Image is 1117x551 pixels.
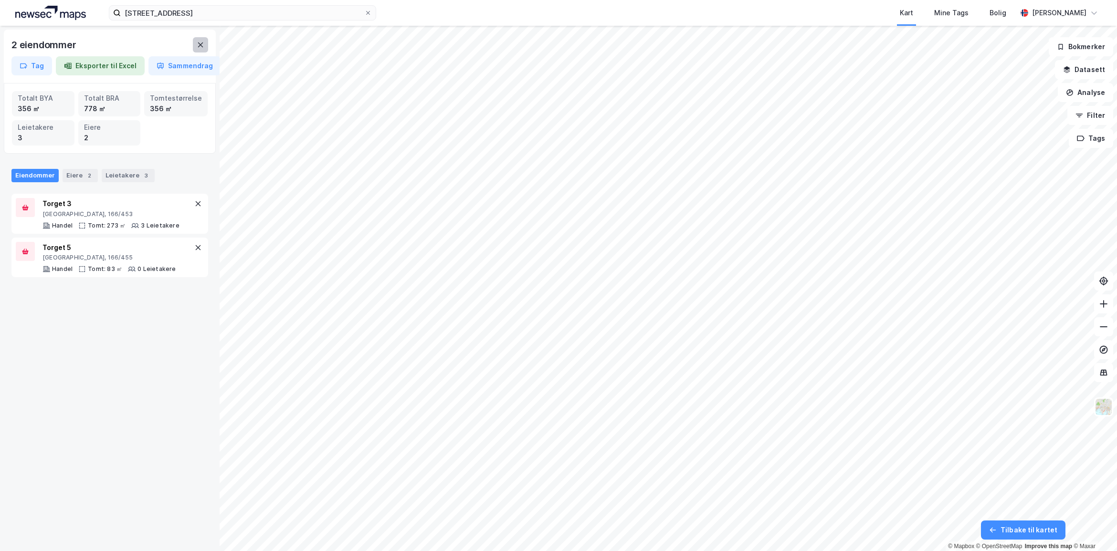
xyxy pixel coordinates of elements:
[1058,83,1113,102] button: Analyse
[18,133,69,143] div: 3
[121,6,364,20] input: Søk på adresse, matrikkel, gårdeiere, leietakere eller personer
[1049,37,1113,56] button: Bokmerker
[84,133,135,143] div: 2
[52,265,73,273] div: Handel
[948,543,974,550] a: Mapbox
[42,198,179,209] div: Torget 3
[1055,60,1113,79] button: Datasett
[63,169,98,182] div: Eiere
[150,93,202,104] div: Tomtestørrelse
[981,520,1065,540] button: Tilbake til kartet
[84,171,94,180] div: 2
[11,56,52,75] button: Tag
[42,242,176,253] div: Torget 5
[1095,398,1113,416] img: Z
[1025,543,1072,550] a: Improve this map
[84,93,135,104] div: Totalt BRA
[84,104,135,114] div: 778 ㎡
[11,37,78,52] div: 2 eiendommer
[15,6,86,20] img: logo.a4113a55bc3d86da70a041830d287a7e.svg
[18,122,69,133] div: Leietakere
[1069,505,1117,551] div: Kontrollprogram for chat
[1032,7,1086,19] div: [PERSON_NAME]
[88,265,122,273] div: Tomt: 83 ㎡
[900,7,913,19] div: Kart
[141,222,179,229] div: 3 Leietakere
[976,543,1022,550] a: OpenStreetMap
[18,104,69,114] div: 356 ㎡
[1069,129,1113,148] button: Tags
[42,254,176,261] div: [GEOGRAPHIC_DATA], 166/455
[148,56,221,75] button: Sammendrag
[18,93,69,104] div: Totalt BYA
[84,122,135,133] div: Eiere
[102,169,155,182] div: Leietakere
[150,104,202,114] div: 356 ㎡
[1067,106,1113,125] button: Filter
[1069,505,1117,551] iframe: Chat Widget
[990,7,1006,19] div: Bolig
[88,222,126,229] div: Tomt: 273 ㎡
[934,7,969,19] div: Mine Tags
[11,169,59,182] div: Eiendommer
[137,265,176,273] div: 0 Leietakere
[56,56,145,75] button: Eksporter til Excel
[141,171,151,180] div: 3
[52,222,73,229] div: Handel
[42,210,179,218] div: [GEOGRAPHIC_DATA], 166/453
